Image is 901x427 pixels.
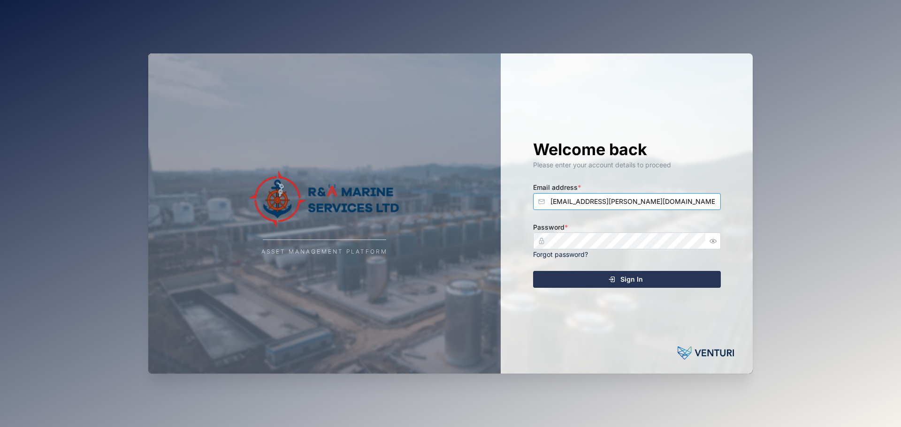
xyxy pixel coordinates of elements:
[533,271,721,288] button: Sign In
[533,139,721,160] h1: Welcome back
[533,160,721,170] div: Please enter your account details to proceed
[261,247,388,256] div: Asset Management Platform
[678,344,734,362] img: Powered by: Venturi
[231,171,419,227] img: Company Logo
[533,250,588,258] a: Forgot password?
[620,271,643,287] span: Sign In
[533,193,721,210] input: Enter your email
[533,182,581,193] label: Email address
[533,222,568,232] label: Password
